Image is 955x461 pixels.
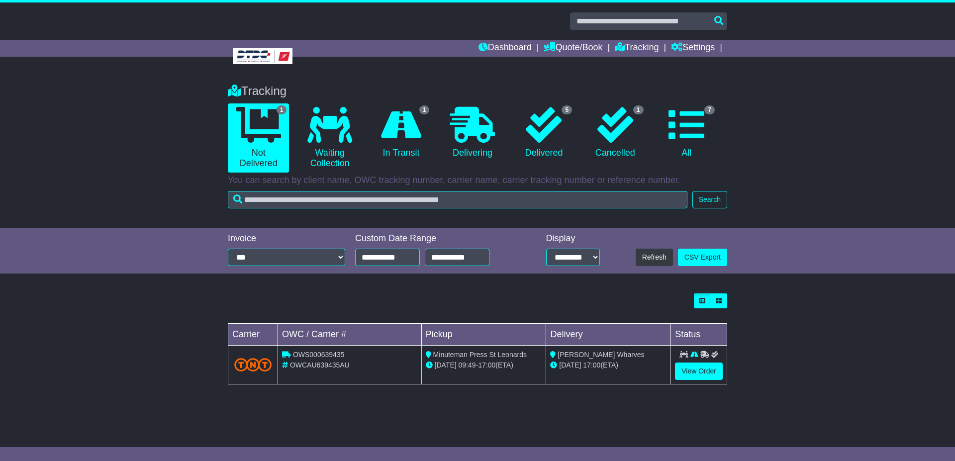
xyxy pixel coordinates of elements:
[234,358,272,371] img: TNT_Domestic.png
[433,351,527,359] span: Minuteman Press St Leonards
[426,360,542,370] div: - (ETA)
[550,360,667,370] div: (ETA)
[584,103,646,162] a: 1 Cancelled
[228,233,345,244] div: Invoice
[704,105,715,114] span: 7
[355,233,515,244] div: Custom Date Range
[656,103,717,162] a: 7 All
[546,233,600,244] div: Display
[671,324,727,346] td: Status
[692,191,727,208] button: Search
[228,103,289,173] a: 1 Not Delivered
[228,175,727,186] p: You can search by client name, OWC tracking number, carrier name, carrier tracking number or refe...
[371,103,432,162] a: 1 In Transit
[546,324,671,346] td: Delivery
[478,361,495,369] span: 17:00
[277,105,287,114] span: 1
[544,40,602,57] a: Quote/Book
[559,361,581,369] span: [DATE]
[459,361,476,369] span: 09:49
[478,40,532,57] a: Dashboard
[636,249,673,266] button: Refresh
[223,84,732,98] div: Tracking
[228,324,278,346] td: Carrier
[421,324,546,346] td: Pickup
[442,103,503,162] a: Delivering
[678,249,727,266] a: CSV Export
[562,105,572,114] span: 5
[583,361,600,369] span: 17:00
[293,351,345,359] span: OWS000639435
[278,324,422,346] td: OWC / Carrier #
[513,103,574,162] a: 5 Delivered
[299,103,360,173] a: Waiting Collection
[290,361,350,369] span: OWCAU639435AU
[615,40,659,57] a: Tracking
[675,363,723,380] a: View Order
[558,351,644,359] span: [PERSON_NAME] Wharves
[633,105,644,114] span: 1
[671,40,715,57] a: Settings
[419,105,430,114] span: 1
[435,361,457,369] span: [DATE]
